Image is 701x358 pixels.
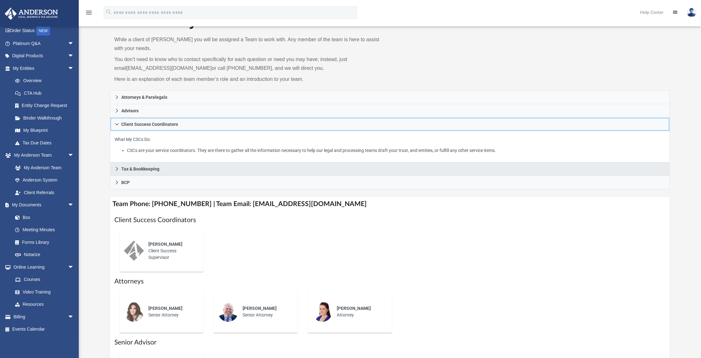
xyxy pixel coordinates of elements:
[9,161,77,174] a: My Anderson Team
[9,137,83,149] a: Tax Due Dates
[124,241,144,261] img: thumbnail
[114,55,386,73] p: You don’t need to know who to contact specifically for each question or need you may have; instea...
[121,180,130,185] span: BCP
[9,236,77,249] a: Forms Library
[332,301,388,323] div: Attorney
[124,302,144,322] img: thumbnail
[126,65,212,71] a: [EMAIL_ADDRESS][DOMAIN_NAME]
[9,224,80,236] a: Meeting Minutes
[9,174,80,187] a: Anderson System
[85,12,93,16] a: menu
[121,109,139,113] span: Advisors
[148,242,182,247] span: [PERSON_NAME]
[110,90,670,104] a: Attorneys & Paralegals
[4,199,80,211] a: My Documentsarrow_drop_down
[4,37,83,50] a: Platinum Q&Aarrow_drop_down
[148,306,182,311] span: [PERSON_NAME]
[68,37,80,50] span: arrow_drop_down
[68,261,80,274] span: arrow_drop_down
[105,8,112,15] i: search
[114,215,666,225] h1: Client Success Coordinators
[115,136,665,154] p: What My CSCs Do:
[312,302,332,322] img: thumbnail
[337,306,371,311] span: [PERSON_NAME]
[9,286,77,298] a: Video Training
[9,87,83,99] a: CTA Hub
[243,306,277,311] span: [PERSON_NAME]
[68,199,80,212] span: arrow_drop_down
[9,75,83,87] a: Overview
[114,338,666,347] h1: Senior Advisor
[9,186,80,199] a: Client Referrals
[4,149,80,162] a: My Anderson Teamarrow_drop_down
[3,8,60,20] img: Anderson Advisors Platinum Portal
[687,8,696,17] img: User Pic
[9,124,80,137] a: My Blueprint
[4,310,83,323] a: Billingarrow_drop_down
[110,131,670,162] div: Client Success Coordinators
[9,112,83,124] a: Binder Walkthrough
[85,9,93,16] i: menu
[68,50,80,63] span: arrow_drop_down
[110,197,670,211] h4: Team Phone: [PHONE_NUMBER] | Team Email: [EMAIL_ADDRESS][DOMAIN_NAME]
[4,62,83,75] a: My Entitiesarrow_drop_down
[110,176,670,189] a: BCP
[4,25,83,37] a: Order StatusNEW
[121,167,159,171] span: Tax & Bookkeeping
[114,35,386,53] p: While a client of [PERSON_NAME] you will be assigned a Team to work with. Any member of the team ...
[9,249,80,261] a: Notarize
[144,301,199,323] div: Senior Attorney
[9,211,77,224] a: Box
[4,323,83,336] a: Events Calendar
[9,298,80,311] a: Resources
[110,104,670,118] a: Advisors
[4,261,80,273] a: Online Learningarrow_drop_down
[114,75,386,84] p: Here is an explanation of each team member’s role and an introduction to your team.
[238,301,293,323] div: Senior Attorney
[36,26,50,36] div: NEW
[4,50,83,62] a: Digital Productsarrow_drop_down
[127,147,665,154] li: CSCs are your service coordinators. They are there to gather all the information necessary to hel...
[9,273,80,286] a: Courses
[218,302,238,322] img: thumbnail
[144,237,199,265] div: Client Success Supervisor
[68,310,80,323] span: arrow_drop_down
[114,277,666,286] h1: Attorneys
[121,122,178,126] span: Client Success Coordinators
[68,149,80,162] span: arrow_drop_down
[110,118,670,131] a: Client Success Coordinators
[9,99,83,112] a: Entity Change Request
[110,162,670,176] a: Tax & Bookkeeping
[68,62,80,75] span: arrow_drop_down
[121,95,167,99] span: Attorneys & Paralegals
